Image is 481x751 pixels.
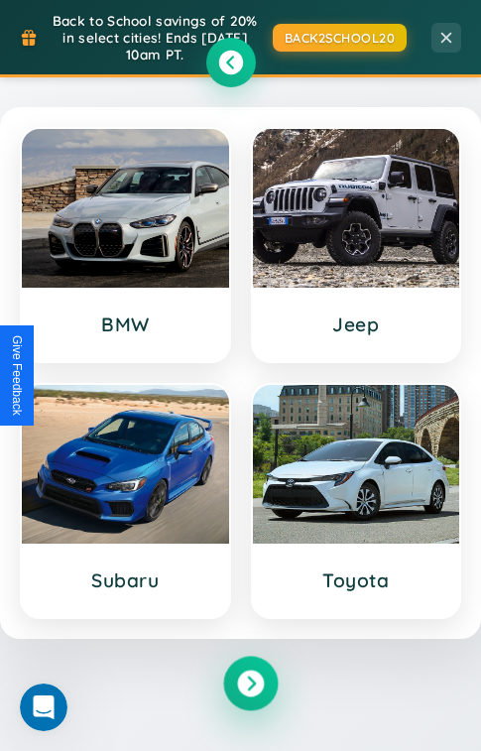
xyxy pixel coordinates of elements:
h3: Jeep [273,313,440,336]
h3: Subaru [42,568,209,592]
button: BACK2SCHOOL20 [273,24,408,52]
h3: Toyota [273,568,440,592]
iframe: Intercom live chat [20,684,67,731]
div: Give Feedback [10,335,24,416]
h3: BMW [42,313,209,336]
span: Back to School savings of 20% in select cities! Ends [DATE] 10am PT. [48,12,263,63]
